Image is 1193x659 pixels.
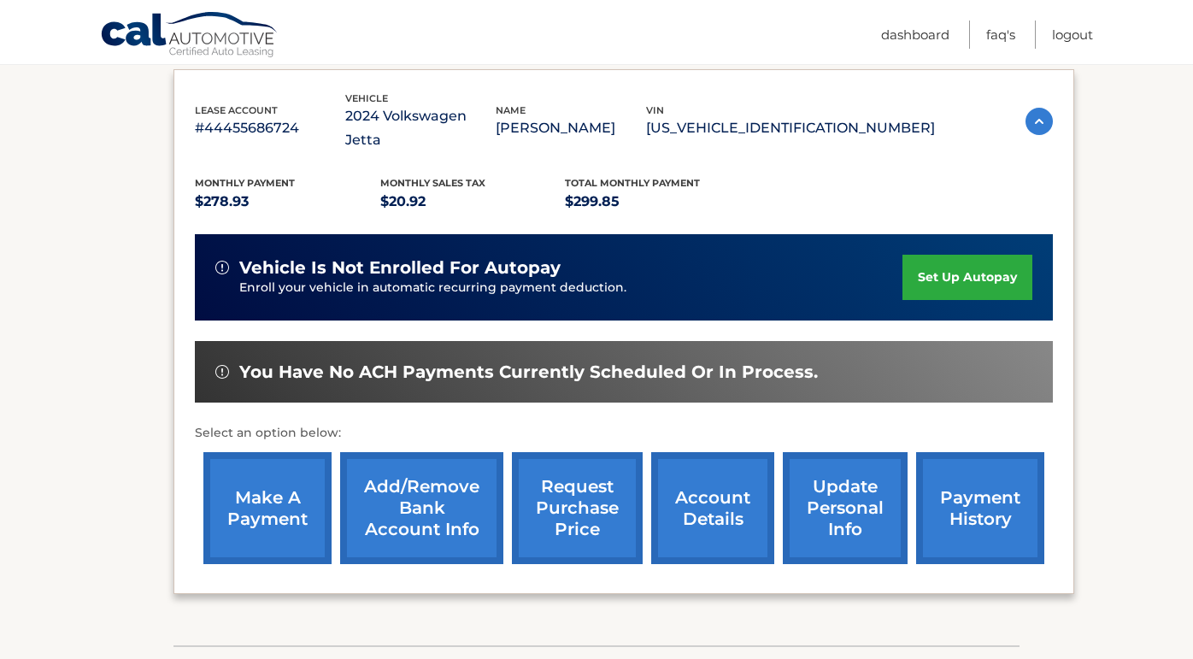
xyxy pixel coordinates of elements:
[203,452,332,564] a: make a payment
[512,452,643,564] a: request purchase price
[195,116,345,140] p: #44455686724
[783,452,908,564] a: update personal info
[345,92,388,104] span: vehicle
[496,104,526,116] span: name
[195,423,1053,444] p: Select an option below:
[340,452,503,564] a: Add/Remove bank account info
[195,104,278,116] span: lease account
[239,279,902,297] p: Enroll your vehicle in automatic recurring payment deduction.
[239,362,818,383] span: You have no ACH payments currently scheduled or in process.
[496,116,646,140] p: [PERSON_NAME]
[1052,21,1093,49] a: Logout
[1026,108,1053,135] img: accordion-active.svg
[195,190,380,214] p: $278.93
[651,452,774,564] a: account details
[565,190,750,214] p: $299.85
[380,190,566,214] p: $20.92
[345,104,496,152] p: 2024 Volkswagen Jetta
[881,21,949,49] a: Dashboard
[646,104,664,116] span: vin
[215,365,229,379] img: alert-white.svg
[195,177,295,189] span: Monthly Payment
[565,177,700,189] span: Total Monthly Payment
[380,177,485,189] span: Monthly sales Tax
[916,452,1044,564] a: payment history
[646,116,935,140] p: [US_VEHICLE_IDENTIFICATION_NUMBER]
[100,11,279,61] a: Cal Automotive
[215,261,229,274] img: alert-white.svg
[902,255,1032,300] a: set up autopay
[239,257,561,279] span: vehicle is not enrolled for autopay
[986,21,1015,49] a: FAQ's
